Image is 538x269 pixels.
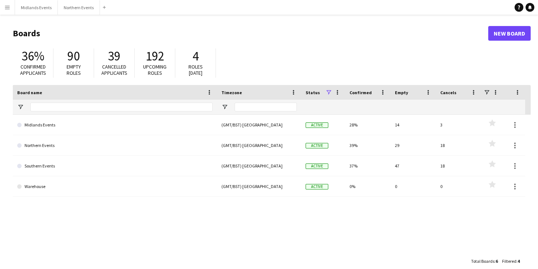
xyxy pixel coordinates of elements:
div: (GMT/BST) [GEOGRAPHIC_DATA] [217,176,301,196]
span: Roles [DATE] [188,63,203,76]
a: Northern Events [17,135,213,156]
span: Confirmed [350,90,372,95]
span: Filtered [502,258,516,264]
span: Cancelled applicants [101,63,127,76]
button: Open Filter Menu [221,104,228,110]
div: 29 [391,135,436,155]
div: 0 [436,176,481,196]
h1: Boards [13,28,488,39]
div: (GMT/BST) [GEOGRAPHIC_DATA] [217,115,301,135]
span: Total Boards [471,258,494,264]
div: 28% [345,115,391,135]
span: Timezone [221,90,242,95]
span: 192 [146,48,164,64]
a: Warehouse [17,176,213,197]
div: 0 [391,176,436,196]
span: Confirmed applicants [20,63,46,76]
div: 0% [345,176,391,196]
span: Active [306,122,328,128]
div: 18 [436,135,481,155]
div: 37% [345,156,391,176]
span: 36% [22,48,44,64]
span: Empty [395,90,408,95]
span: Active [306,143,328,148]
div: (GMT/BST) [GEOGRAPHIC_DATA] [217,135,301,155]
div: 47 [391,156,436,176]
span: 6 [496,258,498,264]
span: Active [306,163,328,169]
span: Board name [17,90,42,95]
button: Midlands Events [15,0,58,15]
span: Empty roles [67,63,81,76]
input: Board name Filter Input [30,103,213,111]
span: Active [306,184,328,189]
span: 39 [108,48,120,64]
div: 3 [436,115,481,135]
div: 39% [345,135,391,155]
a: New Board [488,26,531,41]
div: 14 [391,115,436,135]
button: Open Filter Menu [17,104,24,110]
input: Timezone Filter Input [235,103,297,111]
button: Northern Events [58,0,100,15]
div: 18 [436,156,481,176]
div: : [471,254,498,268]
span: Status [306,90,320,95]
div: (GMT/BST) [GEOGRAPHIC_DATA] [217,156,301,176]
span: 4 [193,48,199,64]
span: 4 [518,258,520,264]
a: Midlands Events [17,115,213,135]
span: Cancels [440,90,456,95]
div: : [502,254,520,268]
a: Southern Events [17,156,213,176]
span: 90 [67,48,80,64]
span: Upcoming roles [143,63,167,76]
